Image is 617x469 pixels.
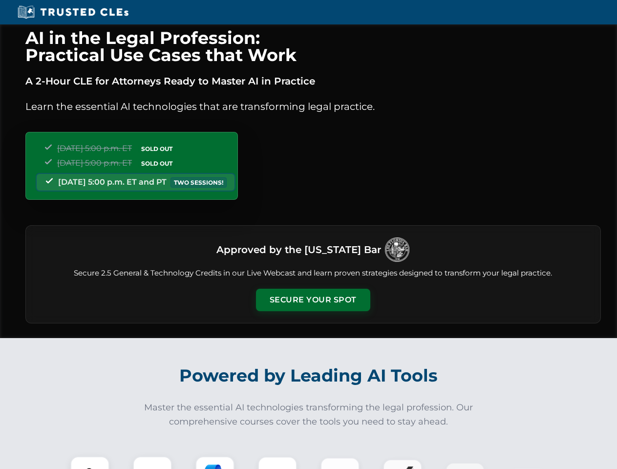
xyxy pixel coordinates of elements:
span: SOLD OUT [138,144,176,154]
h1: AI in the Legal Profession: Practical Use Cases that Work [25,29,601,64]
img: Trusted CLEs [15,5,131,20]
p: Master the essential AI technologies transforming the legal profession. Our comprehensive courses... [138,401,480,429]
p: Secure 2.5 General & Technology Credits in our Live Webcast and learn proven strategies designed ... [38,268,589,279]
h2: Powered by Leading AI Tools [38,359,579,393]
span: SOLD OUT [138,158,176,169]
p: A 2-Hour CLE for Attorneys Ready to Master AI in Practice [25,73,601,89]
p: Learn the essential AI technologies that are transforming legal practice. [25,99,601,114]
span: [DATE] 5:00 p.m. ET [57,158,132,168]
span: [DATE] 5:00 p.m. ET [57,144,132,153]
img: Logo [385,237,409,262]
button: Secure Your Spot [256,289,370,311]
h3: Approved by the [US_STATE] Bar [216,241,381,258]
